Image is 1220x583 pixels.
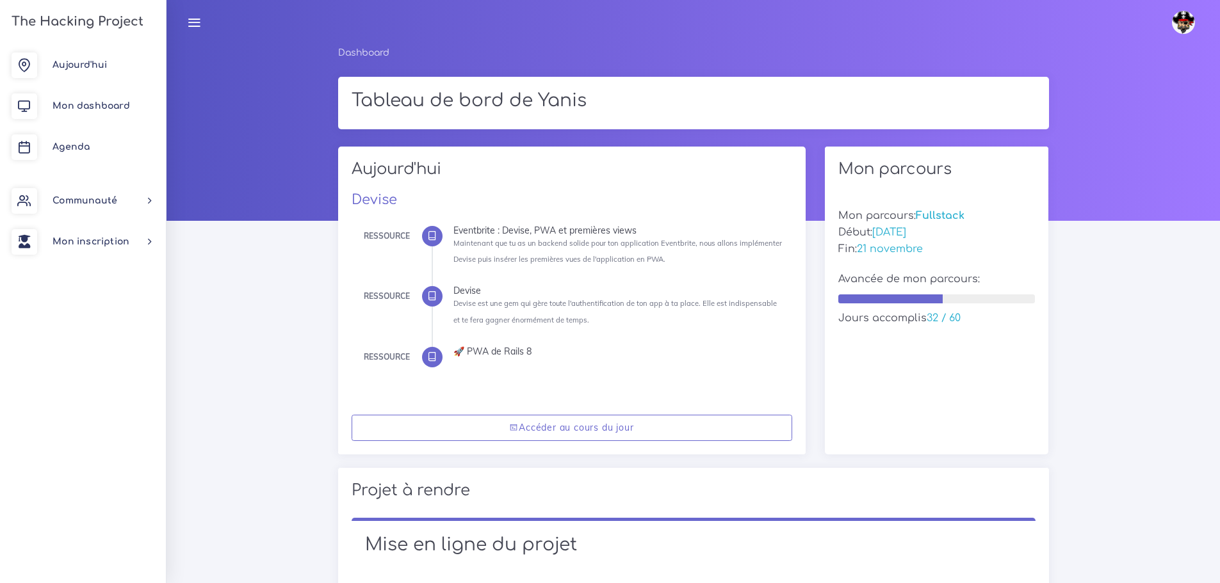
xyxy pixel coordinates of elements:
[53,196,117,205] span: Communauté
[838,160,1036,179] h2: Mon parcours
[453,347,783,356] div: 🚀 PWA de Rails 8
[453,286,783,295] div: Devise
[364,289,410,303] div: Ressource
[364,229,410,243] div: Ressource
[453,239,782,264] small: Maintenant que tu as un backend solide pour ton application Eventbrite, nous allons implémenter D...
[838,312,1036,324] h5: Jours accomplis
[8,15,143,29] h3: The Hacking Project
[352,192,397,207] a: Devise
[53,101,130,111] span: Mon dashboard
[838,210,1036,222] h5: Mon parcours:
[352,160,792,188] h2: Aujourd'hui
[838,227,1036,239] h5: Début:
[916,210,964,221] span: Fullstack
[338,48,389,58] a: Dashboard
[53,237,129,246] span: Mon inscription
[364,350,410,364] div: Ressource
[857,243,923,255] span: 21 novembre
[365,534,1022,556] h1: Mise en ligne du projet
[1172,11,1195,34] img: avatar
[53,60,107,70] span: Aujourd'hui
[352,481,1036,500] h2: Projet à rendre
[453,299,777,324] small: Devise est une gem qui gère toute l'authentification de ton app à ta place. Elle est indispensabl...
[872,227,906,238] span: [DATE]
[927,312,961,324] span: 32 / 60
[838,243,1036,255] h5: Fin:
[838,273,1036,285] h5: Avancée de mon parcours:
[352,415,792,441] a: Accéder au cours du jour
[53,142,90,152] span: Agenda
[453,226,783,235] div: Eventbrite : Devise, PWA et premières views
[352,90,1036,112] h1: Tableau de bord de Yanis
